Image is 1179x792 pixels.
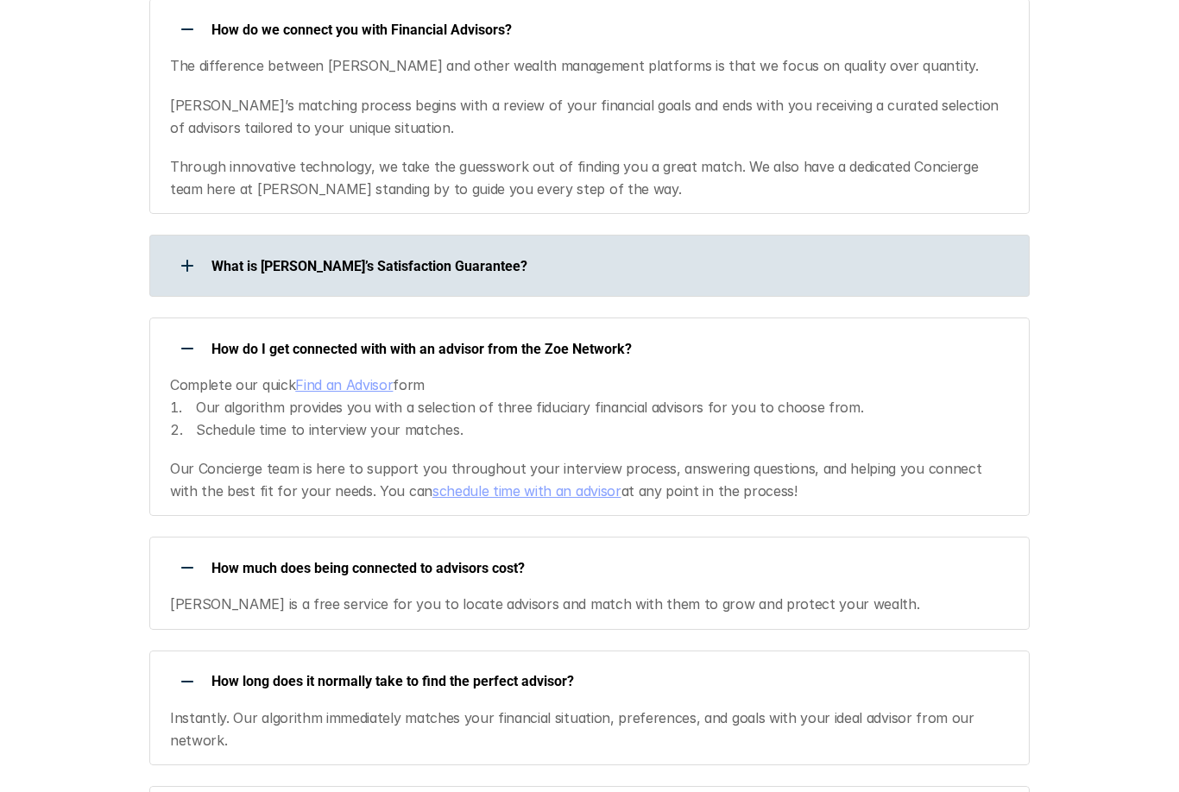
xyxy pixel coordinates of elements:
p: [PERSON_NAME]’s matching process begins with a review of your financial goals and ends with you r... [170,95,1008,139]
p: Schedule time to interview your matches. [196,419,1008,442]
p: How much does being connected to advisors cost? [211,560,1007,576]
p: The difference between [PERSON_NAME] and other wealth management platforms is that we focus on qu... [170,55,1008,78]
a: Find an Advisor [295,376,393,393]
p: Complete our quick form [170,374,1008,397]
p: How do we connect you with Financial Advisors? [211,22,1007,38]
p: What is [PERSON_NAME]’s Satisfaction Guarantee? [211,258,1007,274]
p: How long does it normally take to find the perfect advisor? [211,673,1007,689]
p: [PERSON_NAME] is a free service for you to locate advisors and match with them to grow and protec... [170,594,1008,616]
p: Through innovative technology, we take the guesswork out of finding you a great match. We also ha... [170,156,1008,200]
p: Our Concierge team is here to support you throughout your interview process, answering questions,... [170,458,1008,502]
p: Our algorithm provides you with a selection of three fiduciary financial advisors for you to choo... [196,397,1008,419]
a: schedule time with an advisor [432,482,621,500]
p: Instantly. Our algorithm immediately matches your financial situation, preferences, and goals wit... [170,707,1008,751]
p: How do I get connected with with an advisor from the Zoe Network? [211,341,1007,357]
